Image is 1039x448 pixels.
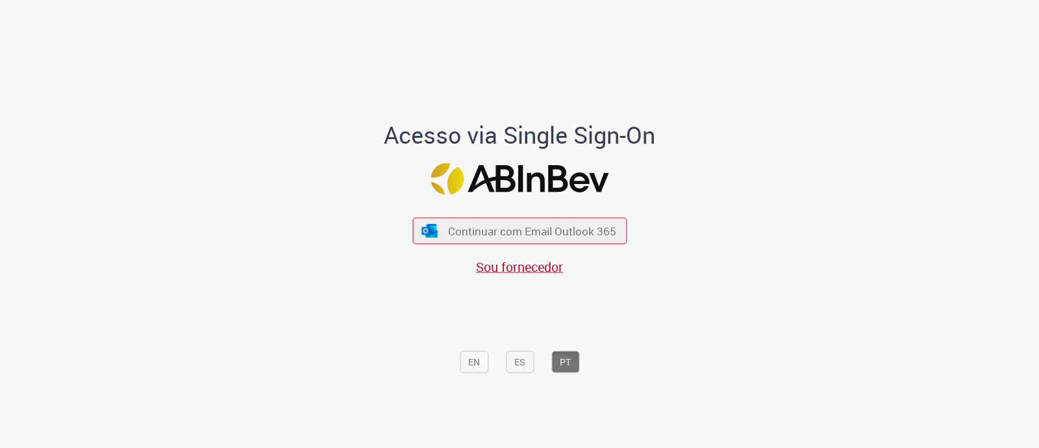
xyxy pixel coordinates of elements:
button: PT [551,350,579,373]
button: ES [506,350,534,373]
button: EN [460,350,488,373]
img: Logo ABInBev [431,163,608,195]
button: ícone Azure/Microsoft 360 Continuar com Email Outlook 365 [412,218,627,244]
img: ícone Azure/Microsoft 360 [421,224,439,237]
h1: Acesso via Single Sign-On [340,122,700,148]
span: Continuar com Email Outlook 365 [448,224,616,239]
a: Sou fornecedor [476,258,563,276]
